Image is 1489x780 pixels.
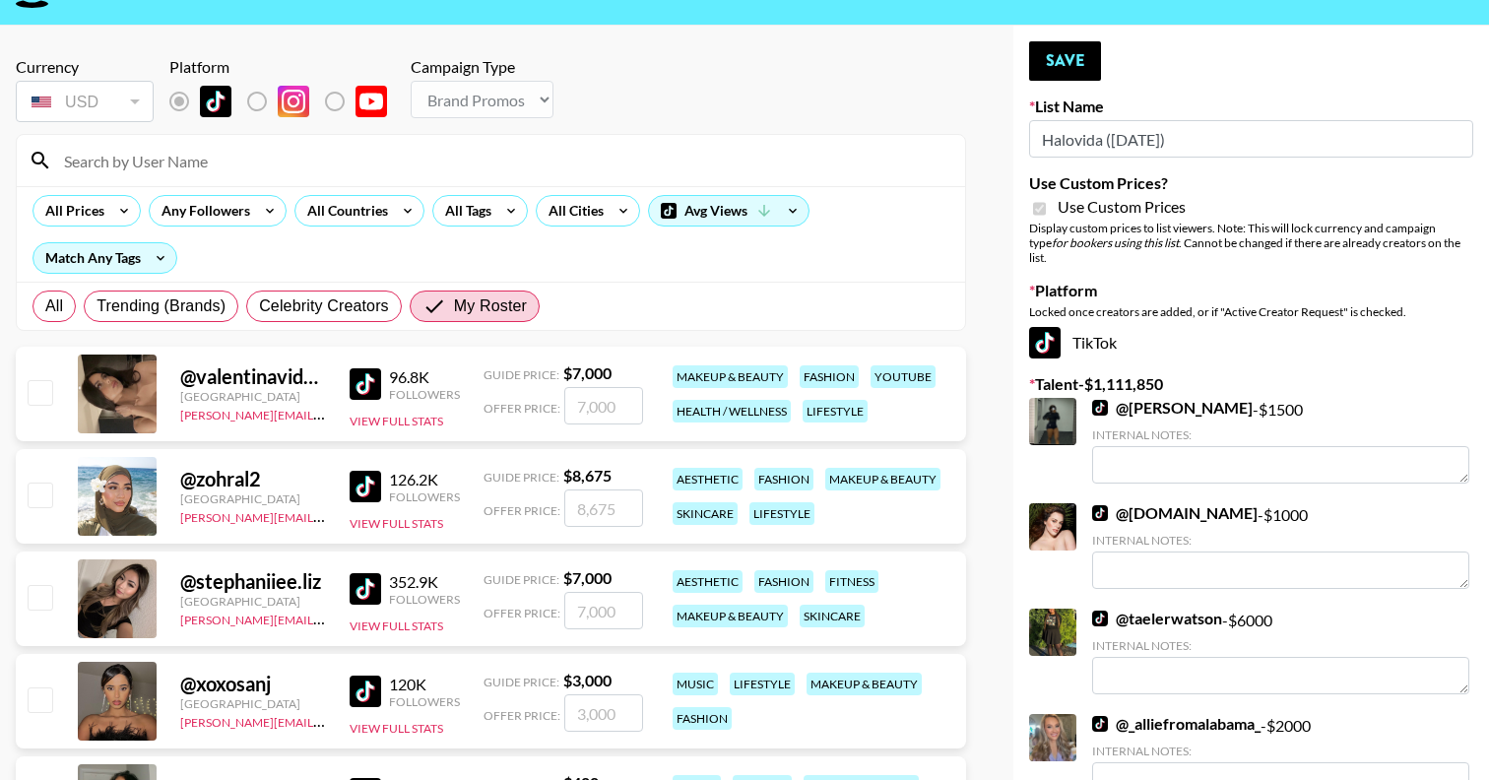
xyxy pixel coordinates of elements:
div: Any Followers [150,196,254,226]
a: @[PERSON_NAME] [1092,398,1253,418]
div: Followers [389,694,460,709]
label: List Name [1029,97,1473,116]
div: Match Any Tags [33,243,176,273]
div: USD [20,85,150,119]
div: makeup & beauty [673,605,788,627]
input: Search by User Name [52,145,953,176]
div: Avg Views [649,196,809,226]
div: makeup & beauty [673,365,788,388]
strong: $ 7,000 [563,568,612,587]
div: All Prices [33,196,108,226]
div: TikTok [1029,327,1473,358]
div: lifestyle [730,673,795,695]
div: @ zohral2 [180,467,326,491]
a: [PERSON_NAME][EMAIL_ADDRESS][PERSON_NAME][DOMAIN_NAME] [180,404,565,422]
input: 3,000 [564,694,643,732]
div: 120K [389,675,460,694]
div: fitness [825,570,878,593]
div: Followers [389,489,460,504]
div: @ stephaniiee.liz [180,569,326,594]
div: aesthetic [673,468,743,490]
div: lifestyle [803,400,868,422]
input: 7,000 [564,592,643,629]
span: Guide Price: [484,367,559,382]
span: My Roster [454,294,527,318]
button: Save [1029,41,1101,81]
label: Use Custom Prices? [1029,173,1473,193]
div: Internal Notes: [1092,533,1469,548]
input: 7,000 [564,387,643,424]
div: Platform [169,57,403,77]
button: View Full Stats [350,516,443,531]
img: Instagram [278,86,309,117]
img: TikTok [350,573,381,605]
strong: $ 7,000 [563,363,612,382]
img: TikTok [350,676,381,707]
a: [PERSON_NAME][EMAIL_ADDRESS][PERSON_NAME][DOMAIN_NAME] [180,711,565,730]
a: [PERSON_NAME][EMAIL_ADDRESS][PERSON_NAME][DOMAIN_NAME] [180,506,565,525]
div: - $ 6000 [1092,609,1469,694]
a: [PERSON_NAME][EMAIL_ADDRESS][PERSON_NAME][DOMAIN_NAME] [180,609,565,627]
span: Celebrity Creators [259,294,389,318]
img: TikTok [200,86,231,117]
div: [GEOGRAPHIC_DATA] [180,491,326,506]
span: Use Custom Prices [1058,197,1186,217]
input: 8,675 [564,489,643,527]
a: @taelerwatson [1092,609,1222,628]
div: lifestyle [749,502,814,525]
span: All [45,294,63,318]
div: - $ 1000 [1092,503,1469,589]
div: makeup & beauty [825,468,940,490]
div: List locked to TikTok. [169,81,403,122]
div: Currency is locked to USD [16,77,154,126]
div: 352.9K [389,572,460,592]
img: TikTok [350,368,381,400]
button: View Full Stats [350,721,443,736]
div: All Tags [433,196,495,226]
img: TikTok [1092,505,1108,521]
div: [GEOGRAPHIC_DATA] [180,696,326,711]
strong: $ 8,675 [563,466,612,485]
div: Internal Notes: [1092,744,1469,758]
div: [GEOGRAPHIC_DATA] [180,594,326,609]
img: TikTok [1092,611,1108,626]
div: Followers [389,387,460,402]
div: 96.8K [389,367,460,387]
div: skincare [673,502,738,525]
a: @_alliefromalabama_ [1092,714,1261,734]
div: @ xoxosanj [180,672,326,696]
div: makeup & beauty [807,673,922,695]
img: TikTok [1029,327,1061,358]
div: Internal Notes: [1092,427,1469,442]
img: TikTok [1092,716,1108,732]
div: Followers [389,592,460,607]
div: skincare [800,605,865,627]
div: - $ 1500 [1092,398,1469,484]
span: Offer Price: [484,401,560,416]
span: Offer Price: [484,503,560,518]
img: TikTok [1092,400,1108,416]
div: health / wellness [673,400,791,422]
div: All Cities [537,196,608,226]
div: @ valentinavidartes [180,364,326,389]
div: Currency [16,57,154,77]
div: All Countries [295,196,392,226]
div: 126.2K [389,470,460,489]
img: YouTube [356,86,387,117]
div: Campaign Type [411,57,553,77]
div: fashion [754,570,813,593]
div: youtube [871,365,936,388]
a: @[DOMAIN_NAME] [1092,503,1258,523]
span: Offer Price: [484,606,560,620]
div: aesthetic [673,570,743,593]
button: View Full Stats [350,618,443,633]
div: music [673,673,718,695]
label: Platform [1029,281,1473,300]
button: View Full Stats [350,414,443,428]
span: Offer Price: [484,708,560,723]
div: Locked once creators are added, or if "Active Creator Request" is checked. [1029,304,1473,319]
span: Guide Price: [484,675,559,689]
div: Internal Notes: [1092,638,1469,653]
label: Talent - $ 1,111,850 [1029,374,1473,394]
em: for bookers using this list [1052,235,1179,250]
